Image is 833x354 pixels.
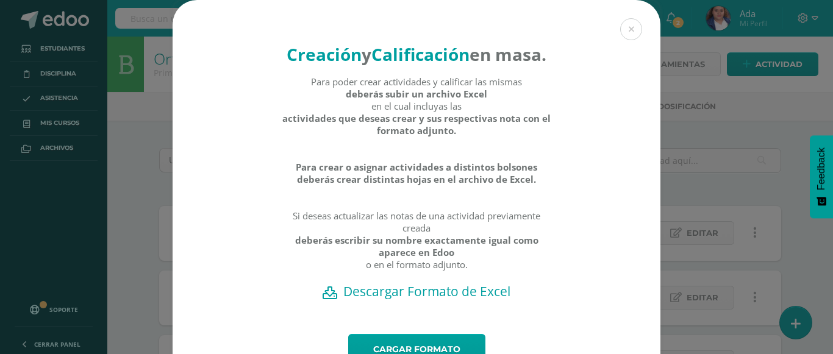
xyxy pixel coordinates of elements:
h4: en masa. [282,43,552,66]
a: Descargar Formato de Excel [194,283,639,300]
strong: y [362,43,371,66]
strong: Creación [287,43,362,66]
strong: Calificación [371,43,470,66]
div: Para poder crear actividades y calificar las mismas en el cual incluyas las Si deseas actualizar ... [282,76,552,283]
strong: deberás subir un archivo Excel [346,88,487,100]
span: Feedback [816,147,827,190]
button: Feedback - Mostrar encuesta [810,135,833,218]
strong: deberás escribir su nombre exactamente igual como aparece en Edoo [282,234,552,258]
strong: Para crear o asignar actividades a distintos bolsones deberás crear distintas hojas en el archivo... [282,161,552,185]
strong: actividades que deseas crear y sus respectivas nota con el formato adjunto. [282,112,552,136]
